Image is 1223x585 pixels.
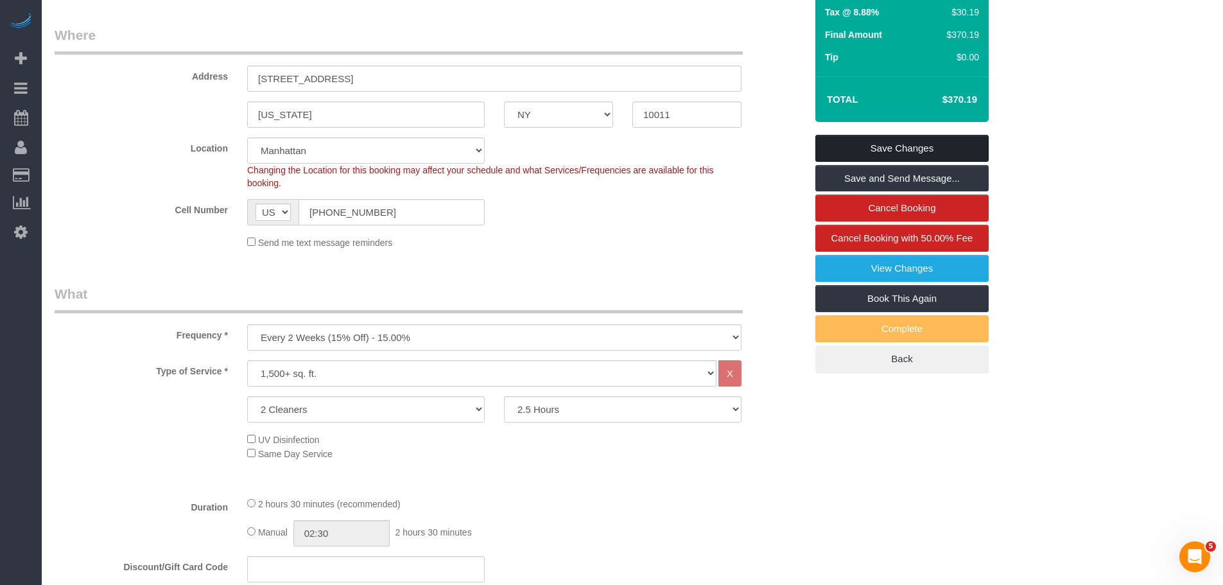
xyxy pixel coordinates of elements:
label: Tip [825,51,838,64]
label: Duration [45,496,238,514]
span: Cancel Booking with 50.00% Fee [831,232,973,243]
a: Book This Again [815,285,989,312]
legend: What [55,284,743,313]
label: Address [45,65,238,83]
input: Zip Code [632,101,742,128]
span: Manual [258,527,288,537]
a: Cancel Booking [815,195,989,222]
strong: Total [827,94,858,105]
div: $30.19 [941,6,979,19]
span: Same Day Service [258,449,333,459]
label: Discount/Gift Card Code [45,556,238,573]
span: 2 hours 30 minutes (recommended) [258,499,401,509]
iframe: Intercom live chat [1179,541,1210,572]
span: Send me text message reminders [258,238,392,248]
label: Location [45,137,238,155]
span: UV Disinfection [258,435,320,445]
span: 5 [1206,541,1216,552]
a: Cancel Booking with 50.00% Fee [815,225,989,252]
a: View Changes [815,255,989,282]
input: City [247,101,485,128]
label: Type of Service * [45,360,238,378]
span: Changing the Location for this booking may affect your schedule and what Services/Frequencies are... [247,165,714,188]
label: Final Amount [825,28,882,41]
div: $370.19 [941,28,979,41]
input: Cell Number [299,199,485,225]
label: Tax @ 8.88% [825,6,879,19]
a: Save Changes [815,135,989,162]
div: $0.00 [941,51,979,64]
label: Cell Number [45,199,238,216]
label: Frequency * [45,324,238,342]
a: Save and Send Message... [815,165,989,192]
span: 2 hours 30 minutes [395,527,472,537]
legend: Where [55,26,743,55]
h4: $370.19 [904,94,977,105]
a: Back [815,345,989,372]
img: Automaid Logo [8,13,33,31]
